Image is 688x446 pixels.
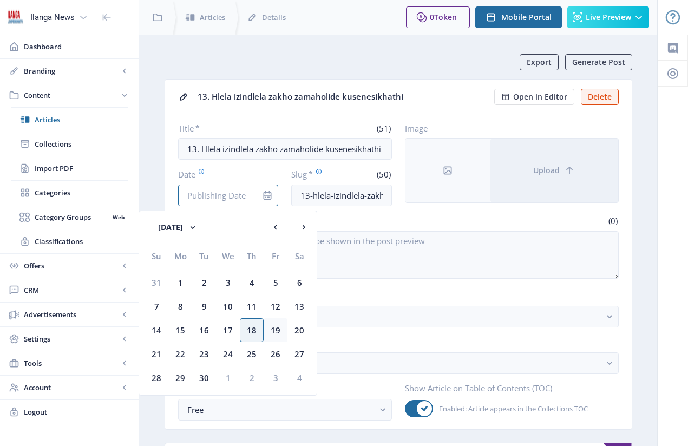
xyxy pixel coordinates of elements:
button: Export [520,54,559,70]
div: 16 [192,318,216,342]
span: Articles [200,12,225,23]
nb-icon: info [262,190,273,201]
span: Open in Editor [513,93,567,101]
button: [DATE] [148,217,208,238]
span: Collections [35,139,128,149]
div: Th [240,244,264,268]
span: Mobile Portal [501,13,552,22]
a: Import PDF [11,156,128,180]
div: 30 [192,366,216,390]
div: 5 [264,271,287,294]
span: Content [24,90,119,101]
a: Category GroupsWeb [11,205,128,229]
div: 8 [168,294,192,318]
div: 7 [145,294,168,318]
label: Slug [291,168,337,180]
div: 21 [145,342,168,366]
input: Publishing Date [178,185,279,206]
span: (50) [375,169,392,180]
span: Import PDF [35,163,128,174]
span: Logout [24,406,130,417]
div: Tu [192,244,216,268]
button: Choose Classifications [178,352,619,374]
span: Classifications [35,236,128,247]
div: 6 [287,271,311,294]
div: 12 [264,294,287,318]
div: 4 [287,366,311,390]
span: Export [527,58,552,67]
div: 24 [216,342,240,366]
span: Offers [24,260,119,271]
div: Fr [264,244,287,268]
button: Free [178,399,392,421]
button: Live Preview [567,6,649,28]
span: Live Preview [586,13,631,22]
div: 31 [145,271,168,294]
button: Generate Post [565,54,632,70]
span: Enabled: Article appears in the Collections TOC [433,402,588,415]
button: Upload [490,139,618,202]
div: 14 [145,318,168,342]
div: 22 [168,342,192,366]
span: (0) [607,215,619,226]
button: Open in Editor [494,89,574,105]
span: Details [262,12,286,23]
div: 15 [168,318,192,342]
div: 9 [192,294,216,318]
span: CRM [24,285,119,296]
div: 13. Hlela izindlela zakho zamaholide kusenesikhathi [198,88,488,105]
button: Delete [581,89,619,105]
span: Tools [24,358,119,369]
div: 10 [216,294,240,318]
button: Mobile Portal [475,6,562,28]
div: We [216,244,240,268]
div: 1 [168,271,192,294]
button: Choose Categories [178,306,619,327]
span: (51) [375,123,392,134]
input: this-is-how-a-slug-looks-like [291,185,392,206]
img: 6e32966d-d278-493e-af78-9af65f0c2223.png [6,9,24,26]
div: 4 [240,271,264,294]
div: Free [187,403,374,416]
div: 3 [264,366,287,390]
span: Category Groups [35,212,109,222]
a: Categories [11,181,128,205]
button: 0Token [406,6,470,28]
span: Upload [533,166,560,175]
span: Settings [24,333,119,344]
span: Token [434,12,457,22]
span: Advertisements [24,309,119,320]
input: Type Article Title ... [178,138,392,160]
div: Ilanga News [30,5,75,29]
div: 1 [216,366,240,390]
div: 20 [287,318,311,342]
label: Image [405,123,610,134]
div: 19 [264,318,287,342]
div: 26 [264,342,287,366]
label: Show Article on Table of Contents (TOC) [405,383,610,393]
div: 23 [192,342,216,366]
label: Classifications [178,336,610,348]
div: Sa [287,244,311,268]
span: Dashboard [24,41,130,52]
div: Su [145,244,168,268]
label: Categories [178,290,610,301]
div: 25 [240,342,264,366]
div: 28 [145,366,168,390]
div: 3 [216,271,240,294]
div: 2 [192,271,216,294]
span: Account [24,382,119,393]
div: 18 [240,318,264,342]
a: Articles [11,108,128,132]
span: Articles [35,114,128,125]
div: 13 [287,294,311,318]
div: Mo [168,244,192,268]
span: Branding [24,65,119,76]
a: Collections [11,132,128,156]
div: 2 [240,366,264,390]
span: Generate Post [572,58,625,67]
nb-badge: Web [109,212,128,222]
label: Date [178,168,270,180]
label: Title [178,123,281,134]
div: 11 [240,294,264,318]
